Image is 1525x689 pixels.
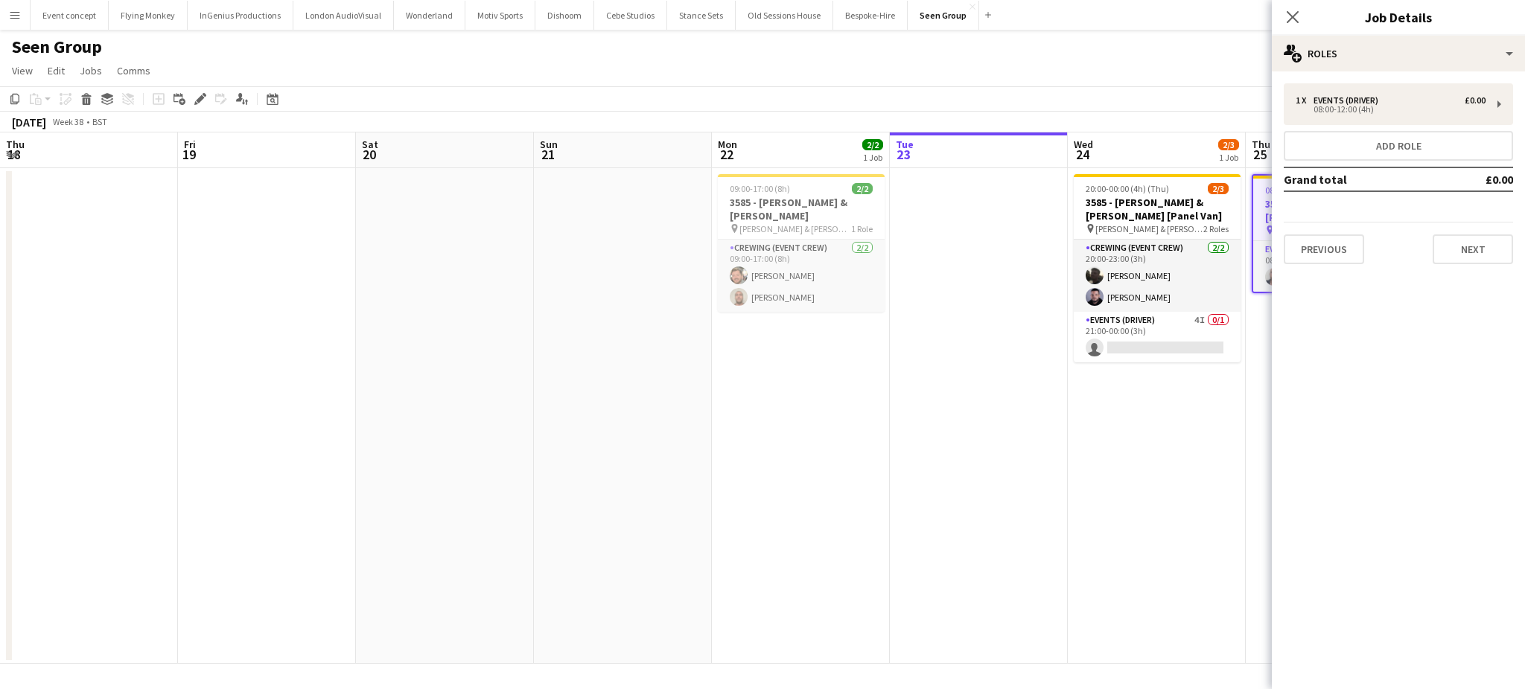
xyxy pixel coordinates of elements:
[48,64,65,77] span: Edit
[92,116,107,127] div: BST
[1253,241,1417,292] app-card-role: Events (Driver)1/108:00-12:00 (4h)[PERSON_NAME]
[1284,167,1442,191] td: Grand total
[4,146,25,163] span: 18
[1314,95,1384,106] div: Events (Driver)
[863,152,882,163] div: 1 Job
[1074,312,1241,362] app-card-role: Events (Driver)4I0/121:00-00:00 (3h)
[896,138,914,151] span: Tue
[739,223,851,234] span: [PERSON_NAME] & [PERSON_NAME]
[188,1,293,30] button: InGenius Productions
[184,138,196,151] span: Fri
[12,36,102,58] h1: Seen Group
[182,146,196,163] span: 19
[1219,152,1238,163] div: 1 Job
[538,146,558,163] span: 21
[1272,36,1525,71] div: Roles
[6,138,25,151] span: Thu
[594,1,667,30] button: Cebe Studios
[117,64,150,77] span: Comms
[908,1,979,30] button: Seen Group
[862,139,883,150] span: 2/2
[667,1,736,30] button: Stance Sets
[1072,146,1093,163] span: 24
[1086,183,1169,194] span: 20:00-00:00 (4h) (Thu)
[394,1,465,30] button: Wonderland
[465,1,535,30] button: Motiv Sports
[362,138,378,151] span: Sat
[852,183,873,194] span: 2/2
[12,64,33,77] span: View
[80,64,102,77] span: Jobs
[716,146,737,163] span: 22
[718,174,885,312] app-job-card: 09:00-17:00 (8h)2/23585 - [PERSON_NAME] & [PERSON_NAME] [PERSON_NAME] & [PERSON_NAME]1 RoleCrewin...
[1442,167,1513,191] td: £0.00
[1253,197,1417,224] h3: 3585 - [PERSON_NAME] & [PERSON_NAME] [Panel Van]
[833,1,908,30] button: Bespoke-Hire
[1095,223,1203,234] span: [PERSON_NAME] & [PERSON_NAME]
[31,1,109,30] button: Event concept
[1284,234,1364,264] button: Previous
[1252,174,1419,293] app-job-card: 08:00-12:00 (4h)1/13585 - [PERSON_NAME] & [PERSON_NAME] [Panel Van] Birchwood1 RoleEvents (Driver...
[1252,138,1270,151] span: Thu
[1208,183,1229,194] span: 2/3
[1218,139,1239,150] span: 2/3
[360,146,378,163] span: 20
[1074,174,1241,362] app-job-card: 20:00-00:00 (4h) (Thu)2/33585 - [PERSON_NAME] & [PERSON_NAME] [Panel Van] [PERSON_NAME] & [PERSON...
[1296,95,1314,106] div: 1 x
[1074,138,1093,151] span: Wed
[718,240,885,312] app-card-role: Crewing (Event Crew)2/209:00-17:00 (8h)[PERSON_NAME][PERSON_NAME]
[736,1,833,30] button: Old Sessions House
[894,146,914,163] span: 23
[718,196,885,222] h3: 3585 - [PERSON_NAME] & [PERSON_NAME]
[535,1,594,30] button: Dishoom
[1249,146,1270,163] span: 25
[1433,234,1513,264] button: Next
[109,1,188,30] button: Flying Monkey
[6,61,39,80] a: View
[293,1,394,30] button: London AudioVisual
[718,138,737,151] span: Mon
[1074,196,1241,222] h3: 3585 - [PERSON_NAME] & [PERSON_NAME] [Panel Van]
[12,115,46,129] div: [DATE]
[1465,95,1486,106] div: £0.00
[1265,185,1325,196] span: 08:00-12:00 (4h)
[74,61,108,80] a: Jobs
[42,61,71,80] a: Edit
[1074,240,1241,312] app-card-role: Crewing (Event Crew)2/220:00-23:00 (3h)[PERSON_NAME][PERSON_NAME]
[730,183,790,194] span: 09:00-17:00 (8h)
[1296,106,1486,113] div: 08:00-12:00 (4h)
[49,116,86,127] span: Week 38
[540,138,558,151] span: Sun
[851,223,873,234] span: 1 Role
[1203,223,1229,234] span: 2 Roles
[1284,131,1513,161] button: Add role
[1272,7,1525,27] h3: Job Details
[111,61,156,80] a: Comms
